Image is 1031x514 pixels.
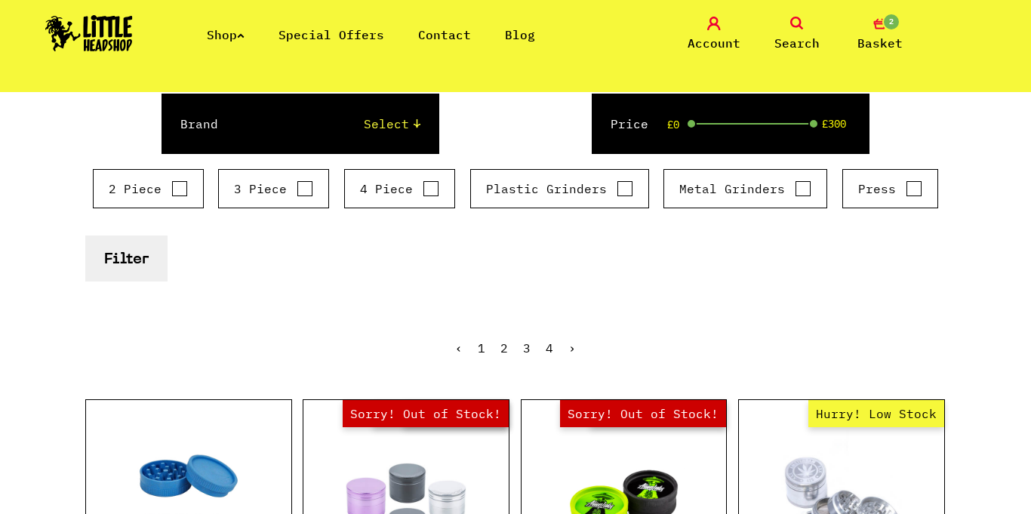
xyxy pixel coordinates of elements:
[679,180,811,198] label: Metal Grinders
[759,17,835,52] a: Search
[523,340,531,355] a: 3
[180,115,218,133] label: Brand
[568,340,576,355] a: Next »
[560,400,726,427] span: Sorry! Out of Stock!
[418,27,471,42] a: Contact
[85,235,168,282] button: Filter
[882,13,900,31] span: 2
[279,27,384,42] a: Special Offers
[455,340,463,355] span: ‹
[360,180,439,198] label: 4 Piece
[842,17,918,52] a: 2 Basket
[688,34,740,52] span: Account
[546,340,553,355] a: 4
[478,340,485,355] span: 1
[667,118,679,131] span: £0
[505,27,535,42] a: Blog
[45,15,133,51] img: Little Head Shop Logo
[500,340,508,355] a: 2
[234,180,313,198] label: 3 Piece
[808,400,944,427] span: Hurry! Low Stock
[858,180,922,198] label: Press
[455,342,463,354] li: « Previous
[822,118,846,130] span: £300
[343,400,509,427] span: Sorry! Out of Stock!
[774,34,820,52] span: Search
[486,180,633,198] label: Plastic Grinders
[109,180,188,198] label: 2 Piece
[207,27,245,42] a: Shop
[857,34,903,52] span: Basket
[611,115,648,133] label: Price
